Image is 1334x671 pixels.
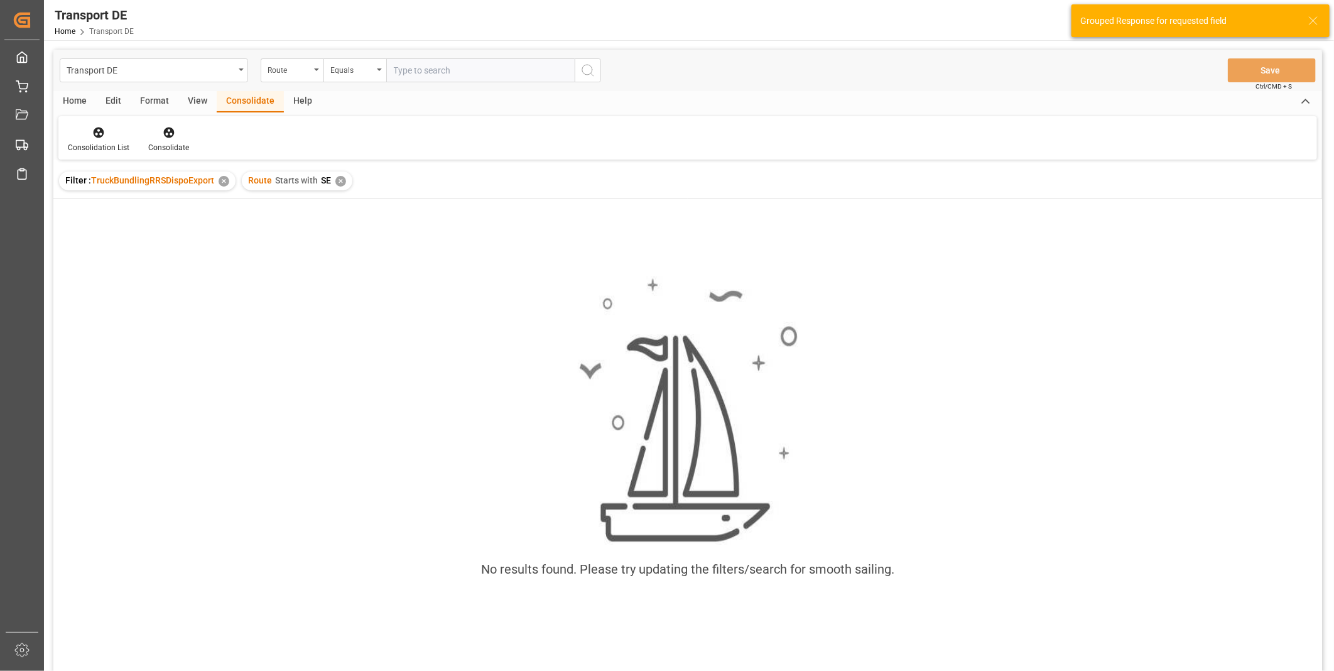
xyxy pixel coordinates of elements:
[55,27,75,36] a: Home
[386,58,575,82] input: Type to search
[91,175,214,185] span: TruckBundlingRRSDispoExport
[261,58,323,82] button: open menu
[53,91,96,112] div: Home
[248,175,272,185] span: Route
[219,176,229,187] div: ✕
[1255,82,1292,91] span: Ctrl/CMD + S
[268,62,310,76] div: Route
[284,91,322,112] div: Help
[178,91,217,112] div: View
[96,91,131,112] div: Edit
[148,142,189,153] div: Consolidate
[55,6,134,25] div: Transport DE
[67,62,234,77] div: Transport DE
[65,175,91,185] span: Filter :
[131,91,178,112] div: Format
[330,62,373,76] div: Equals
[578,276,798,545] img: smooth_sailing.jpeg
[481,560,894,579] div: No results found. Please try updating the filters/search for smooth sailing.
[1080,14,1296,28] div: Grouped Response for requested field
[68,142,129,153] div: Consolidation List
[275,175,318,185] span: Starts with
[323,58,386,82] button: open menu
[60,58,248,82] button: open menu
[335,176,346,187] div: ✕
[575,58,601,82] button: search button
[321,175,331,185] span: SE
[217,91,284,112] div: Consolidate
[1228,58,1316,82] button: Save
